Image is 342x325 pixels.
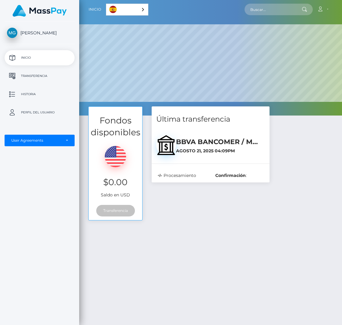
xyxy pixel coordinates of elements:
h3: Fondos disponibles [89,115,142,138]
p: Historia [7,90,72,99]
img: USD.png [105,146,126,167]
div: User Agreements [11,138,61,143]
a: Historia [5,87,75,102]
p: Perfil del usuario [7,108,72,117]
img: MassPay [12,5,67,17]
div: : [211,172,268,179]
h4: Última transferencia [156,114,265,125]
div: Procesamiento [153,172,210,179]
a: Transferencia [5,68,75,84]
img: bank.svg [156,135,176,155]
input: Buscar... [245,4,302,15]
a: Inicio [89,3,101,16]
p: Transferencia [7,71,72,81]
div: Saldo en USD [89,138,142,201]
aside: Language selected: Español [106,4,148,16]
h6: Agosto 21, 2025 04:09PM [176,148,265,154]
span: [PERSON_NAME] [5,30,75,36]
a: Perfil del usuario [5,105,75,120]
p: Inicio [7,53,72,62]
div: Language [106,4,148,16]
b: Confirmación [215,173,246,178]
h5: BBVA BANCOMER / MXN [176,137,265,147]
a: Español [106,4,148,15]
a: Inicio [5,50,75,65]
button: User Agreements [5,135,75,146]
h3: $0.00 [93,176,138,188]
